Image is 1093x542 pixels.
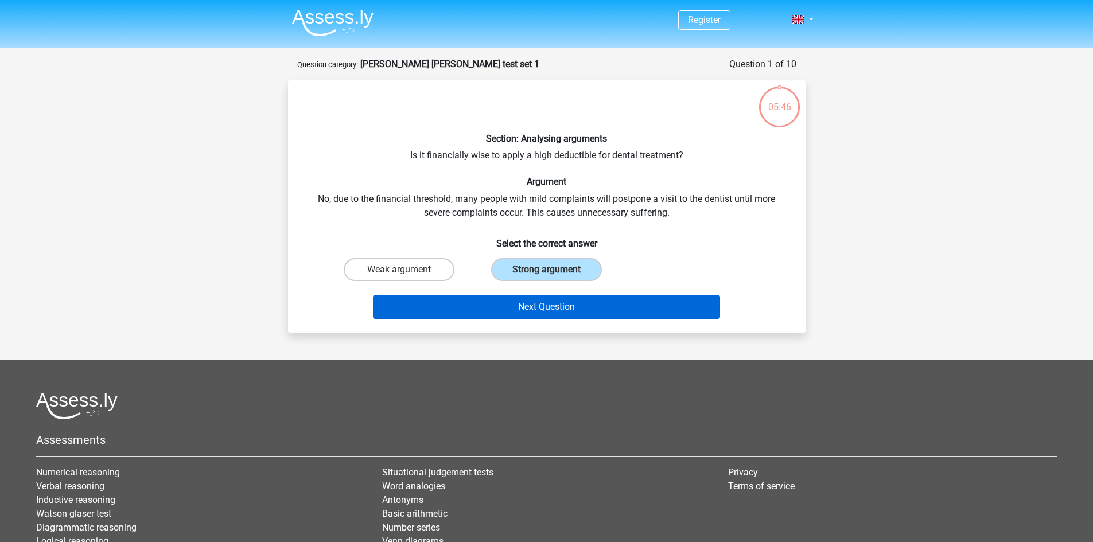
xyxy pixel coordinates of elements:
[36,481,104,492] a: Verbal reasoning
[382,508,448,519] a: Basic arithmetic
[297,60,358,69] small: Question category:
[729,57,796,71] div: Question 1 of 10
[373,295,720,319] button: Next Question
[36,522,137,533] a: Diagrammatic reasoning
[728,481,795,492] a: Terms of service
[36,494,115,505] a: Inductive reasoning
[306,133,787,144] h6: Section: Analysing arguments
[382,494,423,505] a: Antonyms
[36,467,120,478] a: Numerical reasoning
[36,508,111,519] a: Watson glaser test
[382,481,445,492] a: Word analogies
[491,258,602,281] label: Strong argument
[758,85,801,114] div: 05:46
[36,433,1057,447] h5: Assessments
[306,176,787,187] h6: Argument
[688,14,721,25] a: Register
[293,89,801,323] div: Is it financially wise to apply a high deductible for dental treatment? No, due to the financial ...
[36,392,118,419] img: Assessly logo
[344,258,454,281] label: Weak argument
[306,229,787,249] h6: Select the correct answer
[360,59,539,69] strong: [PERSON_NAME] [PERSON_NAME] test set 1
[292,9,374,36] img: Assessly
[382,522,440,533] a: Number series
[382,467,493,478] a: Situational judgement tests
[728,467,758,478] a: Privacy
